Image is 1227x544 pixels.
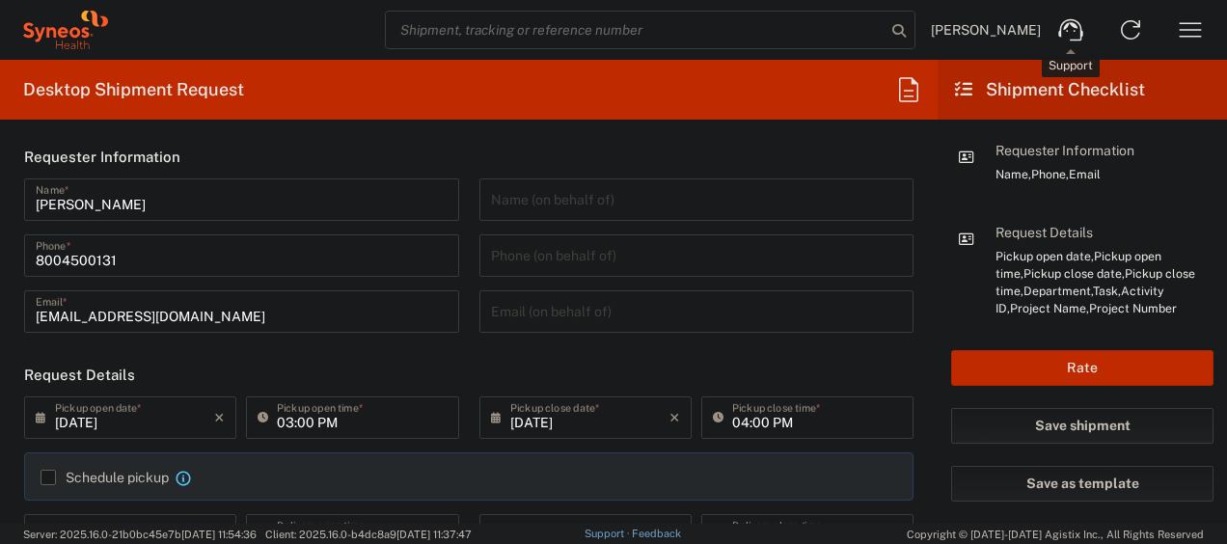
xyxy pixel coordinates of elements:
i: × [669,402,680,433]
span: Copyright © [DATE]-[DATE] Agistix Inc., All Rights Reserved [907,526,1204,543]
label: Schedule pickup [41,470,169,485]
a: Support [585,528,633,539]
span: Project Number [1089,301,1177,315]
button: Rate [951,350,1213,386]
i: × [214,402,225,433]
h2: Requester Information [24,148,180,167]
span: Pickup close date, [1023,266,1125,281]
span: [PERSON_NAME] [931,21,1041,39]
span: Task, [1093,284,1121,298]
button: Save as template [951,466,1213,502]
span: Server: 2025.16.0-21b0bc45e7b [23,529,257,540]
span: Phone, [1031,167,1069,181]
h2: Request Details [24,366,135,385]
span: [DATE] 11:54:36 [181,529,257,540]
h2: Desktop Shipment Request [23,78,244,101]
span: [DATE] 11:37:47 [396,529,472,540]
span: Pickup open date, [995,249,1094,263]
span: Request Details [995,225,1093,240]
span: Name, [995,167,1031,181]
span: Client: 2025.16.0-b4dc8a9 [265,529,472,540]
a: Feedback [632,528,681,539]
h2: Shipment Checklist [955,78,1145,101]
span: Project Name, [1010,301,1089,315]
span: Email [1069,167,1101,181]
span: Requester Information [995,143,1134,158]
button: Save shipment [951,408,1213,444]
input: Shipment, tracking or reference number [386,12,886,48]
span: Department, [1023,284,1093,298]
